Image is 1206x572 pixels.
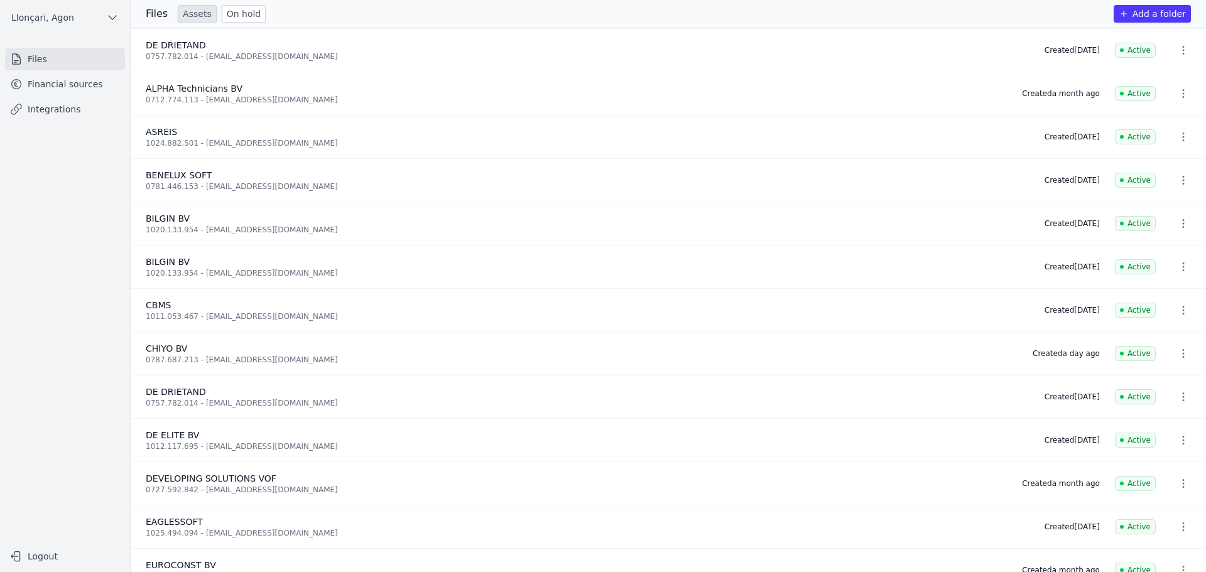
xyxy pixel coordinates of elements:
font: DE ELITE BV [146,430,199,440]
font: Active [1127,306,1151,315]
font: 0712.774.113 - [EMAIL_ADDRESS][DOMAIN_NAME] [146,95,338,104]
font: Active [1127,46,1151,55]
font: Active [1127,89,1151,98]
font: Created [1033,349,1063,358]
a: On hold [222,5,266,23]
font: EUROCONST BV [146,560,216,570]
font: EAGLESSOFT [146,517,203,527]
font: Active [1127,262,1151,271]
font: Created [1022,479,1052,488]
font: CHIYO BV [146,343,187,353]
font: Active [1127,349,1151,358]
font: Created [1045,176,1075,185]
font: [DATE] [1074,392,1100,401]
font: BILGIN BV [146,213,190,224]
font: Created [1045,46,1075,55]
font: [DATE] [1074,176,1100,185]
font: Add a folder [1133,9,1186,19]
font: Created [1045,219,1075,228]
font: Created [1045,262,1075,271]
font: [DATE] [1074,132,1100,141]
font: Integrations [28,104,80,114]
font: ALPHA Technicians BV [146,84,242,94]
font: ASREIS [146,127,177,137]
font: a day ago [1063,349,1100,358]
font: Created [1045,522,1075,531]
font: Llonçari, Agon [11,13,74,23]
font: DE DRIETAND [146,387,206,397]
font: BENELUX SOFT [146,170,212,180]
font: Active [1127,219,1151,228]
font: [DATE] [1074,46,1100,55]
font: 0727.592.842 - [EMAIL_ADDRESS][DOMAIN_NAME] [146,485,338,494]
font: CBMS [146,300,171,310]
font: 0787.687.213 - [EMAIL_ADDRESS][DOMAIN_NAME] [146,355,338,364]
button: Add a folder [1114,5,1191,23]
font: 1012.117.695 - [EMAIL_ADDRESS][DOMAIN_NAME] [146,442,338,451]
a: Integrations [5,98,125,121]
font: Active [1127,132,1151,141]
font: Active [1127,392,1151,401]
font: Active [1127,176,1151,185]
font: Financial sources [28,79,103,89]
a: Financial sources [5,73,125,95]
font: Active [1127,436,1151,445]
font: [DATE] [1074,306,1100,315]
font: Files [146,8,168,19]
font: [DATE] [1074,436,1100,445]
font: DEVELOPING SOLUTIONS VOF [146,473,276,483]
font: 1020.133.954 - [EMAIL_ADDRESS][DOMAIN_NAME] [146,225,338,234]
a: Files [5,48,125,70]
font: 1025.494.094 - [EMAIL_ADDRESS][DOMAIN_NAME] [146,529,338,537]
font: Active [1127,522,1151,531]
font: a month ago [1052,479,1100,488]
font: a month ago [1052,89,1100,98]
font: BILGIN BV [146,257,190,267]
font: Logout [28,551,58,561]
font: Created [1045,132,1075,141]
font: Created [1045,306,1075,315]
font: [DATE] [1074,522,1100,531]
font: Created [1045,436,1075,445]
font: 1024.882.501 - [EMAIL_ADDRESS][DOMAIN_NAME] [146,139,338,148]
button: Logout [5,546,125,566]
button: Llonçari, Agon [5,8,125,28]
font: 0757.782.014 - [EMAIL_ADDRESS][DOMAIN_NAME] [146,52,338,61]
font: Active [1127,479,1151,488]
font: On hold [227,9,261,19]
font: Created [1022,89,1052,98]
font: 1011.053.467 - [EMAIL_ADDRESS][DOMAIN_NAME] [146,312,338,321]
font: DE DRIETAND [146,40,206,50]
font: 1020.133.954 - [EMAIL_ADDRESS][DOMAIN_NAME] [146,269,338,278]
font: Files [28,54,47,64]
font: 0781.446.153 - [EMAIL_ADDRESS][DOMAIN_NAME] [146,182,338,191]
a: Assets [178,5,217,23]
font: Assets [183,9,212,19]
font: 0757.782.014 - [EMAIL_ADDRESS][DOMAIN_NAME] [146,399,338,407]
font: [DATE] [1074,219,1100,228]
font: [DATE] [1074,262,1100,271]
font: Created [1045,392,1075,401]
